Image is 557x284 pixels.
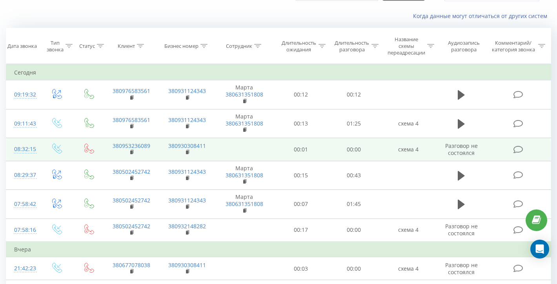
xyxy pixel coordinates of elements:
a: 380502452742 [113,168,150,175]
a: 380631351808 [226,171,263,179]
td: 00:00 [327,138,380,161]
div: Аудиозапись разговора [443,40,485,53]
td: Вчера [6,242,551,257]
td: Марта [215,80,274,109]
td: 00:07 [274,190,328,219]
div: 09:19:32 [14,87,32,102]
div: Бизнес номер [164,43,198,49]
a: 380502452742 [113,197,150,204]
td: схема 4 [380,257,436,280]
div: 09:11:43 [14,116,32,131]
td: Марта [215,190,274,219]
a: 380677078038 [113,261,150,269]
td: схема 4 [380,109,436,138]
a: 380502452742 [113,222,150,230]
span: Разговор не состоялся [445,261,478,276]
a: 380931124343 [168,197,206,204]
a: 380631351808 [226,91,263,98]
a: 380930308411 [168,142,206,149]
td: 00:12 [327,80,380,109]
div: Длительность разговора [335,40,370,53]
a: 380932148282 [168,222,206,230]
a: 380631351808 [226,120,263,127]
a: 380930308411 [168,261,206,269]
td: 01:45 [327,190,380,219]
div: Дата звонка [7,43,37,49]
div: Название схемы переадресации [388,36,425,56]
td: 00:03 [274,257,328,280]
td: 00:00 [327,257,380,280]
a: 380931124343 [168,168,206,175]
div: 21:42:23 [14,261,32,276]
a: 380931124343 [168,87,206,95]
div: 08:29:37 [14,167,32,183]
td: Марта [215,161,274,190]
div: Тип звонка [47,40,64,53]
a: 380931124343 [168,116,206,124]
a: 380976583561 [113,87,150,95]
div: 08:32:15 [14,142,32,157]
div: Комментарий/категория звонка [490,40,536,53]
a: 380953236089 [113,142,150,149]
td: 00:15 [274,161,328,190]
div: Open Intercom Messenger [530,240,549,259]
td: Сегодня [6,65,551,80]
td: 00:13 [274,109,328,138]
a: 380631351808 [226,200,263,208]
td: 01:25 [327,109,380,138]
div: Длительность ожидания [281,40,317,53]
span: Разговор не состоялся [445,222,478,237]
td: Марта [215,109,274,138]
td: 00:17 [274,218,328,242]
div: 07:58:42 [14,197,32,212]
a: Когда данные могут отличаться от других систем [413,12,551,20]
td: 00:12 [274,80,328,109]
td: 00:01 [274,138,328,161]
div: Клиент [118,43,135,49]
div: 07:58:16 [14,222,32,238]
a: 380976583561 [113,116,150,124]
td: 00:00 [327,218,380,242]
div: Сотрудник [226,43,252,49]
td: схема 4 [380,138,436,161]
td: схема 4 [380,218,436,242]
div: Статус [79,43,95,49]
span: Разговор не состоялся [445,142,478,157]
td: 00:43 [327,161,380,190]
